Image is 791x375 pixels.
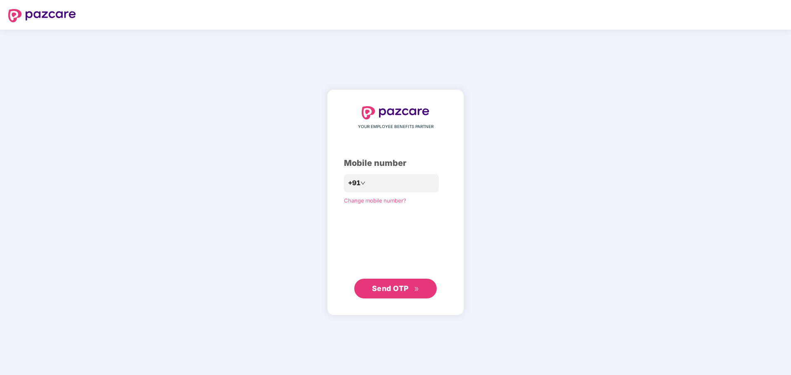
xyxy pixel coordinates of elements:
[8,9,76,22] img: logo
[372,284,409,293] span: Send OTP
[344,197,406,204] a: Change mobile number?
[344,157,447,170] div: Mobile number
[360,181,365,186] span: down
[348,178,360,188] span: +91
[354,279,437,298] button: Send OTPdouble-right
[414,286,419,292] span: double-right
[362,106,429,119] img: logo
[358,123,433,130] span: YOUR EMPLOYEE BENEFITS PARTNER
